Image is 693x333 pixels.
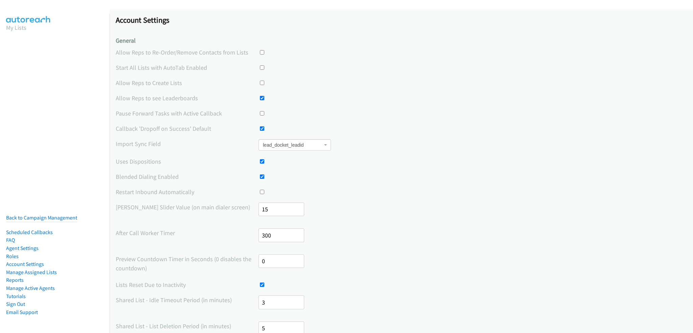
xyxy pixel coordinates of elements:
span: lead_docket_leadid [263,142,322,148]
label: Import Sync Field [116,139,259,148]
a: Scheduled Callbacks [6,229,53,235]
label: Allow Reps to Re-Order/Remove Contacts from Lists [116,48,259,57]
a: Sign Out [6,301,25,307]
h1: Account Settings [116,15,687,25]
a: Account Settings [6,261,44,267]
label: Shared List - Idle Timeout Period (in minutes) [116,295,259,305]
div: The time period before a list resets or assigned records get redistributed due to an idle dialing... [116,295,687,315]
label: Blended Dialing Enabled [116,172,259,181]
label: Allow Reps to Create Lists [116,78,259,87]
span: lead_docket_leadid [259,139,331,151]
label: Lists Reset Due to Inactivity [116,280,259,289]
label: Preview Countdown Timer in Seconds (0 disables the countdown) [116,254,259,273]
a: Back to Campaign Management [6,214,77,221]
h4: General [116,37,687,45]
a: Manage Assigned Lists [6,269,57,275]
label: [PERSON_NAME] Slider Value (on main dialer screen) [116,203,259,212]
label: Allow Reps to see Leaderboards [116,93,259,103]
a: Agent Settings [6,245,39,251]
a: Roles [6,253,19,259]
a: Email Support [6,309,38,315]
label: Callback 'Dropoff on Success' Default [116,124,259,133]
label: After Call Worker Timer [116,228,259,237]
label: Uses Dispositions [116,157,259,166]
label: Start All Lists with AutoTab Enabled [116,63,259,72]
a: FAQ [6,237,15,243]
a: Tutorials [6,293,26,299]
label: Shared List - List Deletion Period (in minutes) [116,321,259,331]
label: Pause Forward Tasks with Active Callback [116,109,259,118]
a: Manage Active Agents [6,285,55,291]
label: Restart Inbound Automatically [116,187,259,196]
a: My Lists [6,24,26,32]
a: Reports [6,277,24,283]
